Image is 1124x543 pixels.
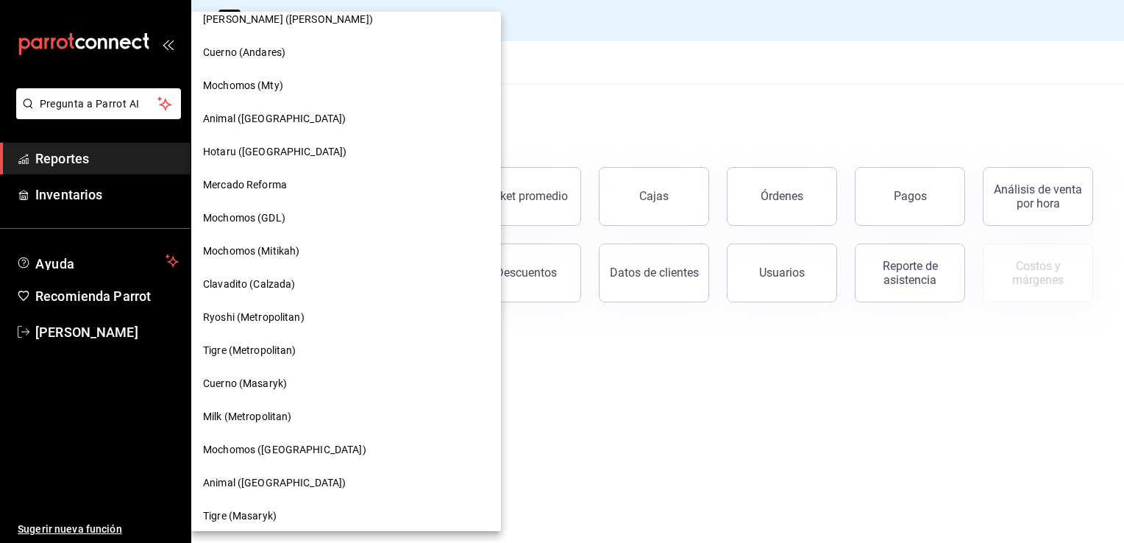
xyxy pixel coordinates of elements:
span: Cuerno (Masaryk) [203,376,287,391]
div: Milk (Metropolitan) [191,400,501,433]
div: [PERSON_NAME] ([PERSON_NAME]) [191,3,501,36]
div: Mochomos (GDL) [191,202,501,235]
span: Mochomos (Mty) [203,78,283,93]
div: Tigre (Metropolitan) [191,334,501,367]
div: Clavadito (Calzada) [191,268,501,301]
div: Mochomos (Mitikah) [191,235,501,268]
span: Mochomos (Mitikah) [203,244,299,259]
span: Mochomos ([GEOGRAPHIC_DATA]) [203,442,366,458]
span: Animal ([GEOGRAPHIC_DATA]) [203,111,346,127]
span: Mochomos (GDL) [203,210,285,226]
div: Cuerno (Andares) [191,36,501,69]
span: Hotaru ([GEOGRAPHIC_DATA]) [203,144,346,160]
span: Animal ([GEOGRAPHIC_DATA]) [203,475,346,491]
span: Cuerno (Andares) [203,45,285,60]
div: Tigre (Masaryk) [191,500,501,533]
span: Tigre (Masaryk) [203,508,277,524]
span: Ryoshi (Metropolitan) [203,310,305,325]
div: Mochomos (Mty) [191,69,501,102]
div: Animal ([GEOGRAPHIC_DATA]) [191,466,501,500]
div: Ryoshi (Metropolitan) [191,301,501,334]
div: Hotaru ([GEOGRAPHIC_DATA]) [191,135,501,168]
span: Tigre (Metropolitan) [203,343,296,358]
div: Animal ([GEOGRAPHIC_DATA]) [191,102,501,135]
span: Milk (Metropolitan) [203,409,292,425]
span: Mercado Reforma [203,177,287,193]
div: Mercado Reforma [191,168,501,202]
div: Cuerno (Masaryk) [191,367,501,400]
span: Clavadito (Calzada) [203,277,296,292]
div: Mochomos ([GEOGRAPHIC_DATA]) [191,433,501,466]
span: [PERSON_NAME] ([PERSON_NAME]) [203,12,373,27]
